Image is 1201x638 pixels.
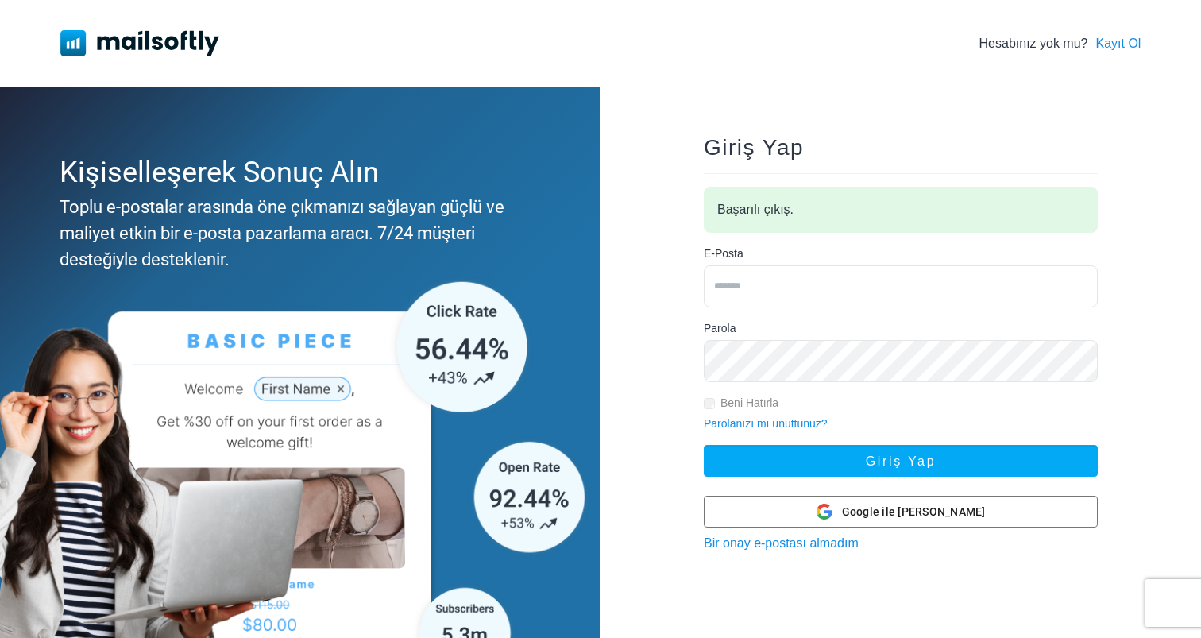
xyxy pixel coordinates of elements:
label: Beni Hatırla [720,395,778,412]
div: Hesabınız yok mu? [979,34,1141,53]
label: Parola [704,320,736,337]
div: Başarılı çıkış. [704,187,1098,233]
a: Parolanızı mı unuttunuz? [704,417,828,430]
span: Google ile [PERSON_NAME] [842,504,986,520]
a: Kayıt Ol [1095,34,1141,53]
button: Google ile [PERSON_NAME] [704,496,1098,528]
div: Toplu e-postalar arasında öne çıkmanızı sağlayan güçlü ve maliyet etkin bir e-posta pazarlama ara... [60,194,534,273]
button: Giriş Yap [704,445,1098,477]
img: Mailsoftly [60,30,219,56]
a: Bir onay e-postası almadım [704,536,859,550]
span: Giriş Yap [704,135,804,160]
div: Kişiselleşerek Sonuç Alın [60,151,534,194]
label: E-Posta [704,246,743,262]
